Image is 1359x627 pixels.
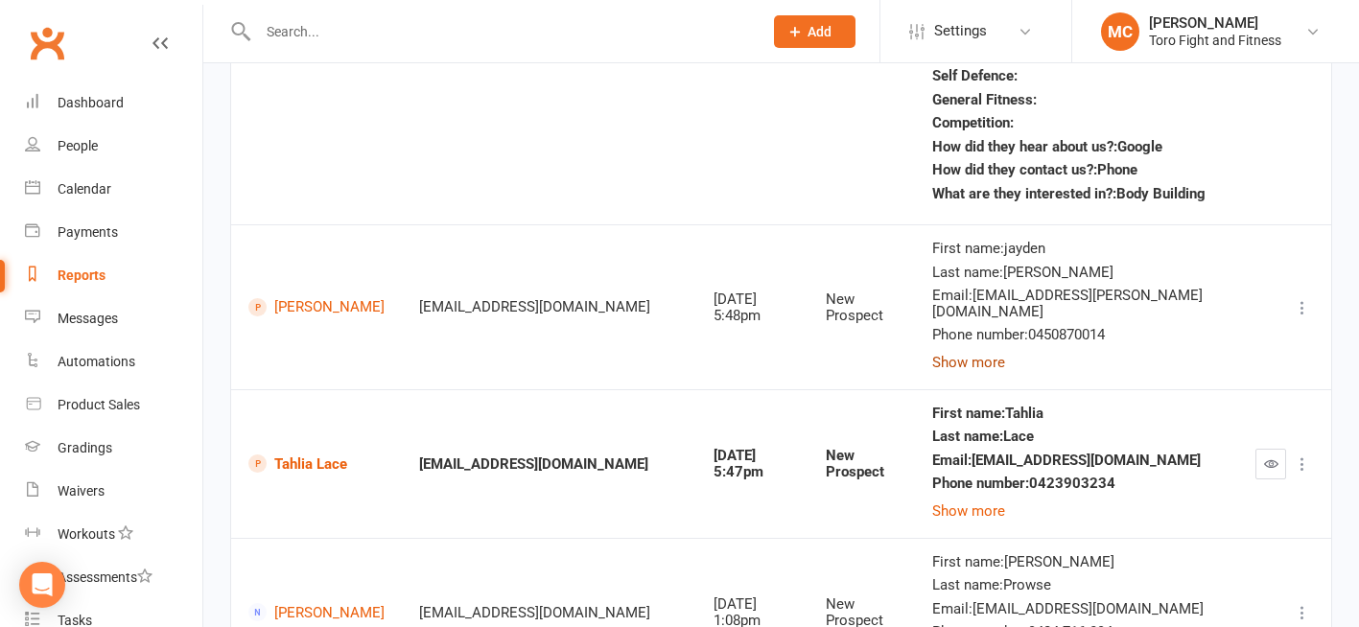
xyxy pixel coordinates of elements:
div: Email : [EMAIL_ADDRESS][PERSON_NAME][DOMAIN_NAME] [932,288,1221,319]
div: People [58,138,98,153]
div: [DATE] 5:48pm [714,291,790,323]
div: First name : Tahlia [932,406,1221,422]
div: New Prospect [826,448,898,479]
div: Toro Fight and Fitness [1149,32,1281,49]
div: Dashboard [58,95,124,110]
a: Product Sales [25,383,202,427]
a: Messages [25,297,202,340]
input: Search... [252,18,749,45]
div: First name : [PERSON_NAME] [932,554,1221,570]
a: [PERSON_NAME] [248,298,385,316]
div: [EMAIL_ADDRESS][DOMAIN_NAME] [419,299,679,315]
a: Tahlia Lace [248,454,385,473]
div: Competition : [932,115,1221,131]
span: Settings [934,10,987,53]
div: How did they contact us? : Phone [932,162,1221,178]
div: Waivers [58,483,105,499]
div: Last name : [PERSON_NAME] [932,265,1221,281]
a: Waivers [25,470,202,513]
a: Assessments [25,556,202,599]
div: New Prospect [826,291,898,323]
div: Calendar [58,181,111,197]
div: Phone number : 0450870014 [932,327,1221,343]
button: Show more [932,499,1005,522]
div: Messages [58,311,118,326]
div: What are they interested in? : Body Building [932,186,1221,202]
div: Last name : Lace [932,429,1221,445]
a: People [25,125,202,168]
div: General Fitness : [932,92,1221,108]
a: [PERSON_NAME] [248,603,385,621]
div: Open Intercom Messenger [19,562,65,608]
div: Automations [58,354,135,369]
a: Dashboard [25,81,202,125]
div: Email : [EMAIL_ADDRESS][DOMAIN_NAME] [932,601,1221,617]
button: Show more [932,351,1005,374]
div: Reports [58,267,105,283]
div: Gradings [58,440,112,455]
a: Reports [25,254,202,297]
div: [EMAIL_ADDRESS][DOMAIN_NAME] [419,605,679,621]
a: Calendar [25,168,202,211]
div: Payments [58,224,118,240]
div: [DATE] 5:47pm [714,448,790,479]
div: MC [1101,12,1139,51]
div: Product Sales [58,397,140,412]
div: Assessments [58,569,152,585]
button: Add [774,15,855,48]
span: Add [808,24,832,39]
a: Gradings [25,427,202,470]
div: Email : [EMAIL_ADDRESS][DOMAIN_NAME] [932,453,1221,469]
a: Payments [25,211,202,254]
a: Clubworx [23,19,71,67]
div: Self Defence : [932,68,1221,84]
div: Phone number : 0423903234 [932,476,1221,492]
div: How did they hear about us? : Google [932,139,1221,155]
div: [PERSON_NAME] [1149,14,1281,32]
a: Workouts [25,513,202,556]
div: [EMAIL_ADDRESS][DOMAIN_NAME] [419,456,679,473]
div: Last name : Prowse [932,577,1221,593]
a: Automations [25,340,202,383]
div: Workouts [58,526,115,542]
div: First name : jayden [932,241,1221,257]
